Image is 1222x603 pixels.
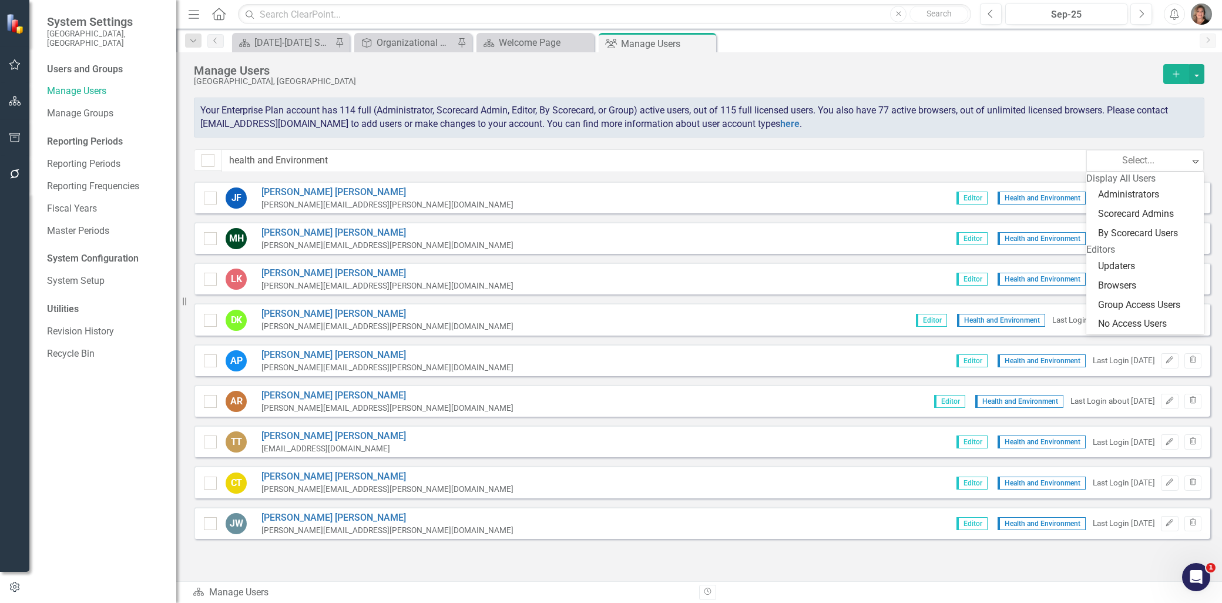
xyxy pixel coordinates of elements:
img: ClearPoint Strategy [6,14,26,34]
div: Browsers [1098,279,1197,293]
div: Updaters [1098,260,1197,273]
span: Editor [916,314,947,327]
a: [PERSON_NAME] [PERSON_NAME] [261,349,513,362]
div: Reporting Periods [47,135,164,149]
div: Scorecard Admins [1098,207,1197,221]
a: [PERSON_NAME] [PERSON_NAME] [261,511,513,525]
div: [PERSON_NAME][EMAIL_ADDRESS][PERSON_NAME][DOMAIN_NAME] [261,362,513,373]
a: [PERSON_NAME] [PERSON_NAME] [261,226,513,240]
div: Last Login [DATE] [1093,355,1155,366]
div: Manage Users [621,36,713,51]
div: [PERSON_NAME][EMAIL_ADDRESS][PERSON_NAME][DOMAIN_NAME] [261,525,513,536]
div: [PERSON_NAME][EMAIL_ADDRESS][PERSON_NAME][DOMAIN_NAME] [261,199,513,210]
div: [EMAIL_ADDRESS][DOMAIN_NAME] [261,443,406,454]
div: Display All Users [1086,172,1204,186]
a: Master Periods [47,225,164,238]
span: Editor [956,354,988,367]
a: [PERSON_NAME] [PERSON_NAME] [261,389,513,403]
div: No Access Users [1098,317,1197,331]
div: Utilities [47,303,164,316]
button: Sep-25 [1005,4,1127,25]
span: Editor [956,436,988,448]
div: Last Login [DATE] [1093,437,1155,448]
div: System Configuration [47,252,164,266]
span: Health and Environment [998,477,1086,490]
a: here [780,118,800,129]
a: Welcome Page [479,35,591,50]
div: Administrators [1098,188,1197,202]
div: Welcome Page [499,35,591,50]
small: [GEOGRAPHIC_DATA], [GEOGRAPHIC_DATA] [47,29,164,48]
div: LK [226,269,247,290]
span: Search [926,9,952,18]
span: Health and Environment [998,354,1086,367]
a: Manage Groups [47,107,164,120]
span: Health and Environment [957,314,1045,327]
a: Organizational Development - focus on improving JCDHE’s competency, capability and capacity throu... [357,35,454,50]
span: Health and Environment [998,192,1086,205]
div: Last Login [DATE] [1093,477,1155,488]
div: AP [226,350,247,371]
div: CT [226,473,247,494]
span: Health and Environment [998,232,1086,245]
div: AR [226,391,247,412]
span: Health and Environment [998,517,1086,530]
div: MH [226,228,247,249]
img: Debra Kellison [1191,4,1212,25]
a: [PERSON_NAME] [PERSON_NAME] [261,186,513,199]
a: Fiscal Years [47,202,164,216]
div: [PERSON_NAME][EMAIL_ADDRESS][PERSON_NAME][DOMAIN_NAME] [261,321,513,332]
a: Recycle Bin [47,347,164,361]
div: Users and Groups [47,63,164,76]
div: Manage Users [194,64,1157,77]
button: Search [909,6,968,22]
div: Editors [1086,243,1204,257]
div: Last Login about [DATE] [1070,396,1155,407]
span: Health and Environment [975,395,1063,408]
a: Revision History [47,325,164,339]
span: 1 [1206,563,1216,572]
span: Editor [956,273,988,286]
div: JF [226,187,247,209]
div: By Scorecard Users [1098,227,1197,240]
a: Manage Users [47,85,164,98]
a: [PERSON_NAME] [PERSON_NAME] [261,470,513,484]
div: Sep-25 [1009,8,1123,22]
div: Last Login about 3 hours ago [1052,314,1155,326]
input: Filter Users... [221,149,1086,172]
div: DK [226,310,247,331]
a: [DATE]-[DATE] SP - Current Year Annual Plan Report [235,35,332,50]
span: Editor [956,192,988,205]
a: System Setup [47,274,164,288]
span: Health and Environment [998,436,1086,448]
a: Reporting Frequencies [47,180,164,193]
a: [PERSON_NAME] [PERSON_NAME] [261,267,513,280]
div: Manage Users [193,586,690,599]
div: [PERSON_NAME][EMAIL_ADDRESS][PERSON_NAME][DOMAIN_NAME] [261,484,513,495]
input: Search ClearPoint... [238,4,971,25]
span: Your Enterprise Plan account has 114 full (Administrator, Scorecard Admin, Editor, By Scorecard, ... [200,105,1168,129]
div: TT [226,431,247,453]
div: [DATE]-[DATE] SP - Current Year Annual Plan Report [254,35,332,50]
div: JW [226,513,247,534]
a: Reporting Periods [47,158,164,171]
span: Editor [956,477,988,490]
div: Last Login [DATE] [1093,518,1155,529]
span: Editor [956,232,988,245]
div: Organizational Development - focus on improving JCDHE’s competency, capability and capacity throu... [377,35,454,50]
div: [PERSON_NAME][EMAIL_ADDRESS][PERSON_NAME][DOMAIN_NAME] [261,403,513,414]
div: [PERSON_NAME][EMAIL_ADDRESS][PERSON_NAME][DOMAIN_NAME] [261,240,513,251]
div: Group Access Users [1098,299,1197,312]
span: Editor [956,517,988,530]
div: [PERSON_NAME][EMAIL_ADDRESS][PERSON_NAME][DOMAIN_NAME] [261,280,513,292]
a: [PERSON_NAME] [PERSON_NAME] [261,307,513,321]
a: [PERSON_NAME] [PERSON_NAME] [261,430,406,443]
span: System Settings [47,15,164,29]
span: Editor [934,395,965,408]
span: Health and Environment [998,273,1086,286]
iframe: Intercom live chat [1182,563,1210,591]
div: [GEOGRAPHIC_DATA], [GEOGRAPHIC_DATA] [194,77,1157,86]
